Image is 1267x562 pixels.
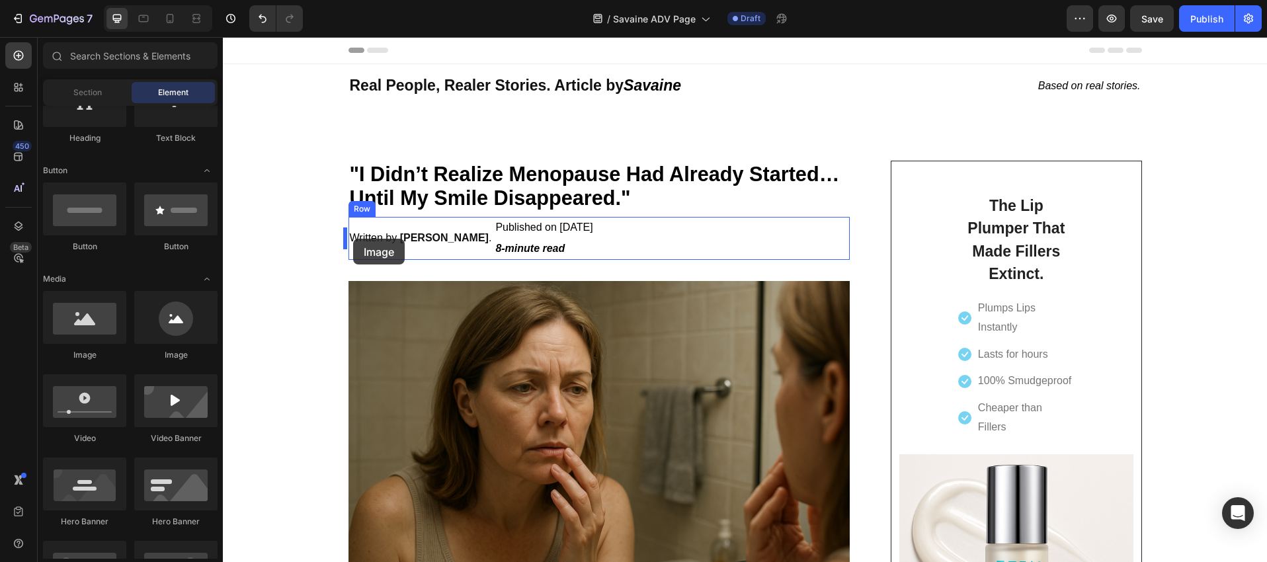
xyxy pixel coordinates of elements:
[43,432,126,444] div: Video
[158,87,188,99] span: Element
[134,432,218,444] div: Video Banner
[741,13,760,24] span: Draft
[43,349,126,361] div: Image
[134,132,218,144] div: Text Block
[134,241,218,253] div: Button
[43,241,126,253] div: Button
[134,349,218,361] div: Image
[613,12,696,26] span: Savaine ADV Page
[1179,5,1235,32] button: Publish
[1222,497,1254,529] div: Open Intercom Messenger
[43,132,126,144] div: Heading
[43,42,218,69] input: Search Sections & Elements
[43,516,126,528] div: Hero Banner
[1190,12,1223,26] div: Publish
[43,273,66,285] span: Media
[607,12,610,26] span: /
[134,516,218,528] div: Hero Banner
[1130,5,1174,32] button: Save
[87,11,93,26] p: 7
[10,242,32,253] div: Beta
[196,160,218,181] span: Toggle open
[1141,13,1163,24] span: Save
[196,268,218,290] span: Toggle open
[73,87,102,99] span: Section
[43,165,67,177] span: Button
[249,5,303,32] div: Undo/Redo
[5,5,99,32] button: 7
[223,37,1267,562] iframe: Design area
[13,141,32,151] div: 450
